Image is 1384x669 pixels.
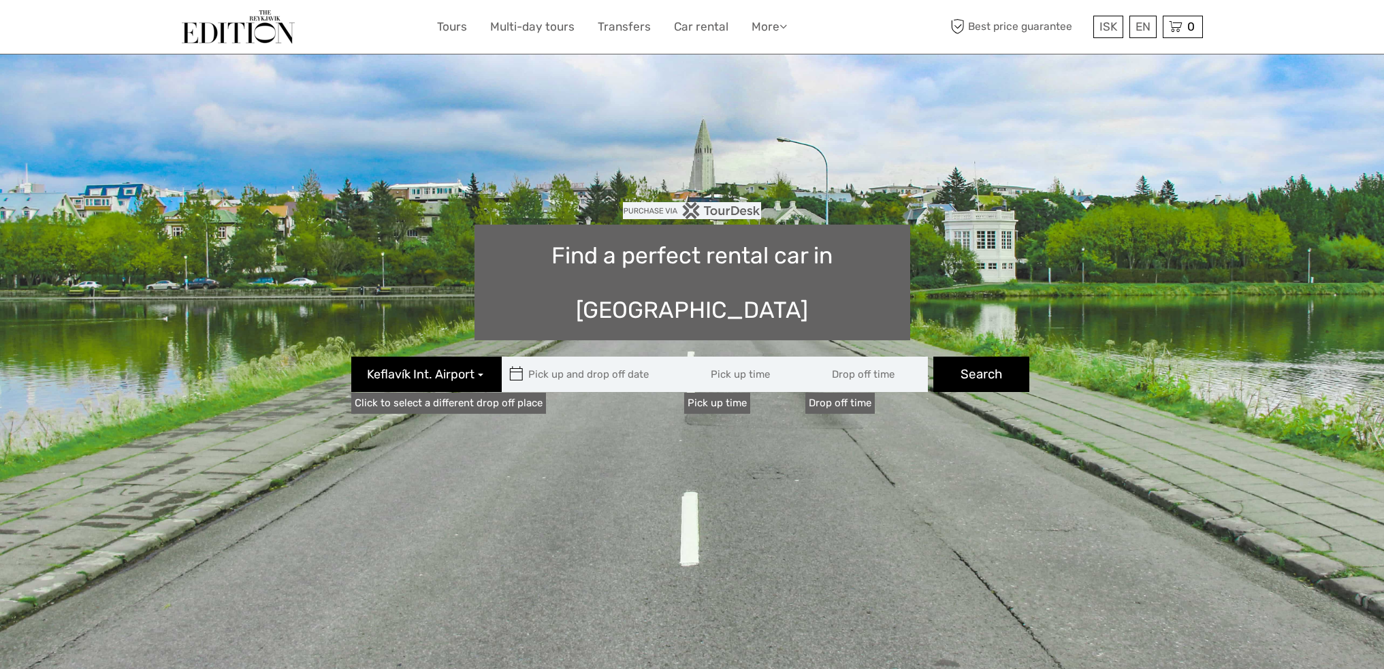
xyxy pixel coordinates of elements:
[351,393,546,414] a: Click to select a different drop off place
[437,17,467,37] a: Tours
[367,366,474,384] span: Keflavík Int. Airport
[805,393,875,414] label: Drop off time
[1185,20,1197,33] span: 0
[674,17,728,37] a: Car rental
[623,202,761,219] img: PurchaseViaTourDesk.png
[1099,20,1117,33] span: ISK
[490,17,575,37] a: Multi-day tours
[502,357,686,392] input: Pick up and drop off date
[684,393,750,414] label: Pick up time
[948,16,1090,38] span: Best price guarantee
[1129,16,1157,38] div: EN
[684,357,807,392] input: Pick up time
[182,10,295,44] img: The Reykjavík Edition
[805,357,928,392] input: Drop off time
[351,357,502,392] button: Keflavík Int. Airport
[598,17,651,37] a: Transfers
[933,357,1029,392] button: Search
[474,225,910,340] h1: Find a perfect rental car in [GEOGRAPHIC_DATA]
[752,17,787,37] a: More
